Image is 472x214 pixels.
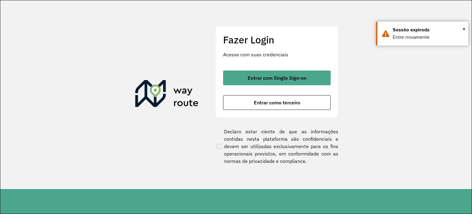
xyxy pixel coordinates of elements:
button: button [223,71,331,85]
div: Entre novamente [393,34,464,41]
img: Roteirizador AmbevTech [135,80,199,110]
p: Acesse com suas credenciais [223,51,331,58]
span: × [462,24,466,34]
span: Entrar como terceiro [254,100,300,105]
span: Entrar com Single Sign-on [248,75,306,80]
div: Sessão expirada [393,26,464,34]
h2: Fazer Login [223,34,331,46]
button: button [223,95,331,110]
button: Close [462,24,466,34]
label: Declaro estar ciente de que as informações contidas nesta plataforma são confidenciais e devem se... [215,128,338,165]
